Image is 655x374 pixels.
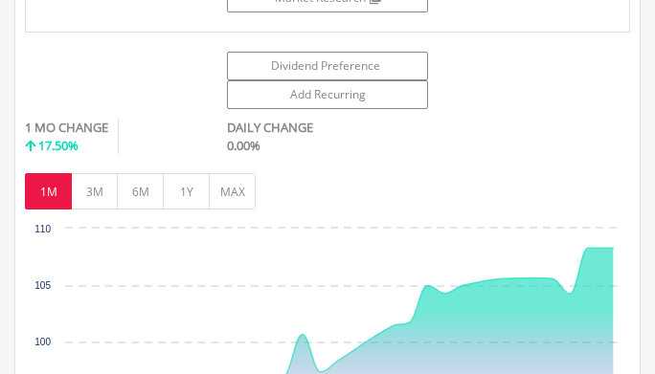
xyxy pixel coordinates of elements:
[227,137,260,154] span: 0.00%
[209,173,256,209] button: MAX
[25,173,72,209] button: 1M
[38,137,79,154] span: 17.50%
[34,337,51,347] text: 100
[163,173,210,209] button: 1Y
[227,80,428,109] a: Add Recurring
[25,119,108,137] div: 1 MO CHANGE
[227,52,428,80] a: Dividend Preference
[71,173,118,209] button: 3M
[34,224,51,234] text: 110
[117,173,164,209] button: 6M
[34,280,51,291] text: 105
[227,119,530,137] div: DAILY CHANGE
